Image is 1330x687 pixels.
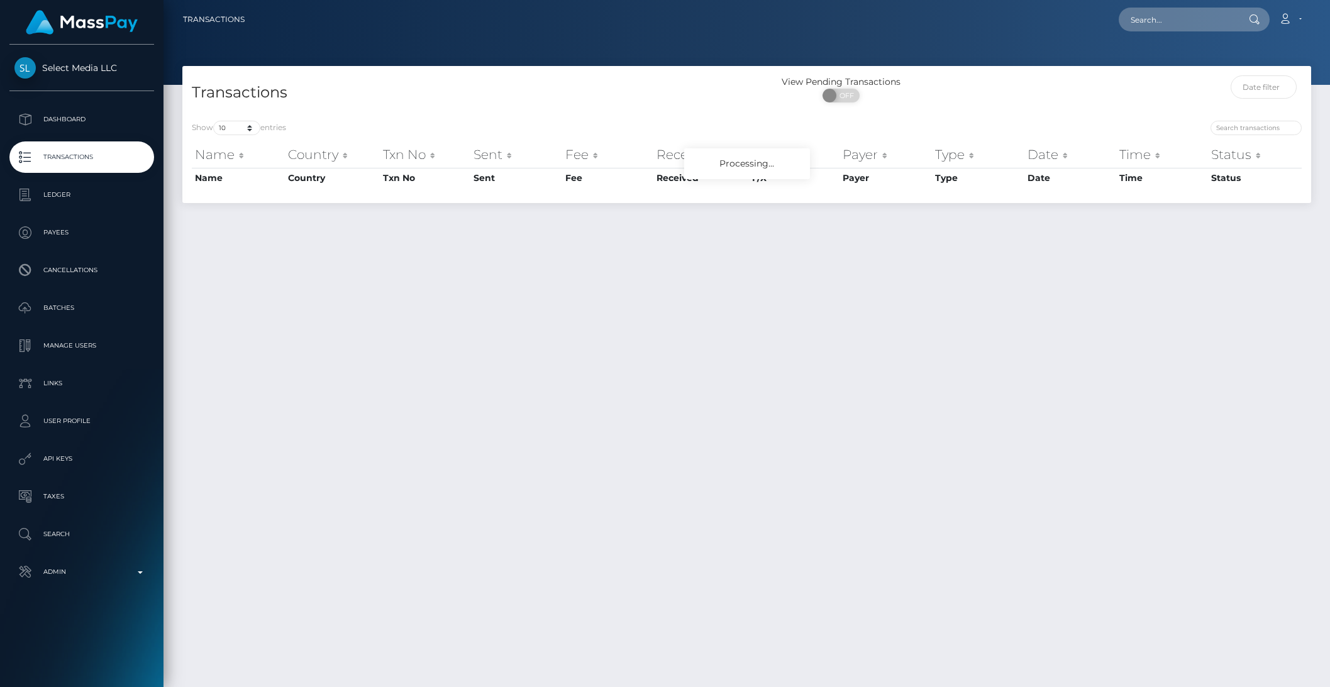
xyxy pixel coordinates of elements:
p: Dashboard [14,110,149,129]
a: Batches [9,292,154,324]
th: Fee [562,168,653,188]
a: Cancellations [9,255,154,286]
th: Txn No [380,168,470,188]
a: Links [9,368,154,399]
p: Cancellations [14,261,149,280]
a: Search [9,519,154,550]
th: Date [1024,168,1116,188]
th: Fee [562,142,653,167]
th: Name [192,142,285,167]
th: Time [1116,168,1209,188]
a: Taxes [9,481,154,512]
th: Status [1208,168,1302,188]
th: Sent [470,168,562,188]
select: Showentries [213,121,260,135]
th: Payer [840,168,932,188]
a: Manage Users [9,330,154,361]
p: Manage Users [14,336,149,355]
p: Payees [14,223,149,242]
img: Select Media LLC [14,57,36,79]
div: View Pending Transactions [747,75,935,89]
th: Sent [470,142,562,167]
p: Links [14,374,149,393]
img: MassPay Logo [26,10,138,35]
a: Transactions [9,141,154,173]
div: Processing... [684,148,810,179]
p: Transactions [14,148,149,167]
th: Name [192,168,285,188]
th: Received [653,142,749,167]
p: Search [14,525,149,544]
input: Search... [1119,8,1237,31]
th: Type [932,168,1024,188]
label: Show entries [192,121,286,135]
input: Search transactions [1211,121,1302,135]
th: Time [1116,142,1209,167]
p: User Profile [14,412,149,431]
span: Select Media LLC [9,62,154,74]
a: Dashboard [9,104,154,135]
th: Country [285,168,380,188]
p: Ledger [14,185,149,204]
a: Admin [9,556,154,588]
input: Date filter [1231,75,1297,99]
th: Type [932,142,1024,167]
h4: Transactions [192,82,738,104]
a: Ledger [9,179,154,211]
p: API Keys [14,449,149,468]
p: Taxes [14,487,149,506]
a: Transactions [183,6,245,33]
th: Country [285,142,380,167]
th: F/X [749,142,840,167]
th: Payer [840,142,932,167]
p: Batches [14,299,149,317]
th: Received [653,168,749,188]
a: User Profile [9,405,154,437]
p: Admin [14,563,149,581]
a: API Keys [9,443,154,475]
span: OFF [829,89,861,102]
th: Status [1208,142,1302,167]
a: Payees [9,217,154,248]
th: Date [1024,142,1116,167]
th: Txn No [380,142,470,167]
